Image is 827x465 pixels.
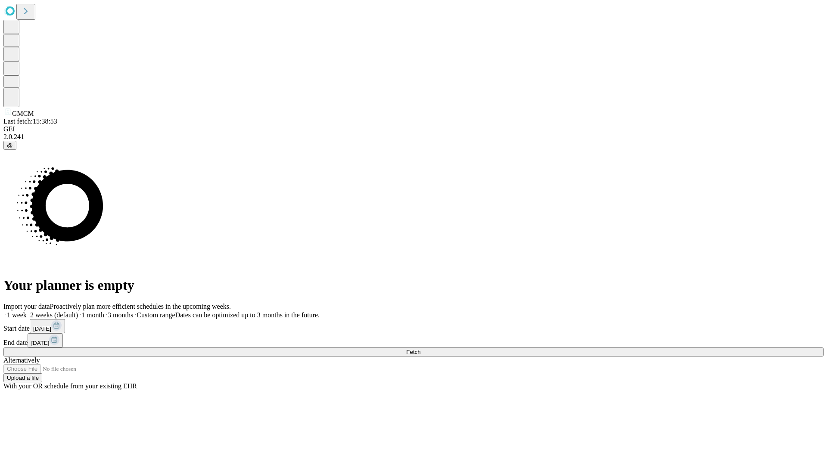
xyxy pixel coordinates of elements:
[3,133,824,141] div: 2.0.241
[108,311,133,319] span: 3 months
[3,373,42,382] button: Upload a file
[3,356,40,364] span: Alternatively
[50,303,231,310] span: Proactively plan more efficient schedules in the upcoming weeks.
[30,319,65,333] button: [DATE]
[3,277,824,293] h1: Your planner is empty
[3,141,16,150] button: @
[406,349,420,355] span: Fetch
[28,333,63,347] button: [DATE]
[3,333,824,347] div: End date
[3,319,824,333] div: Start date
[175,311,320,319] span: Dates can be optimized up to 3 months in the future.
[7,142,13,149] span: @
[31,340,49,346] span: [DATE]
[3,303,50,310] span: Import your data
[3,382,137,390] span: With your OR schedule from your existing EHR
[7,311,27,319] span: 1 week
[3,125,824,133] div: GEI
[30,311,78,319] span: 2 weeks (default)
[12,110,34,117] span: GMCM
[3,118,57,125] span: Last fetch: 15:38:53
[137,311,175,319] span: Custom range
[33,325,51,332] span: [DATE]
[3,347,824,356] button: Fetch
[81,311,104,319] span: 1 month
